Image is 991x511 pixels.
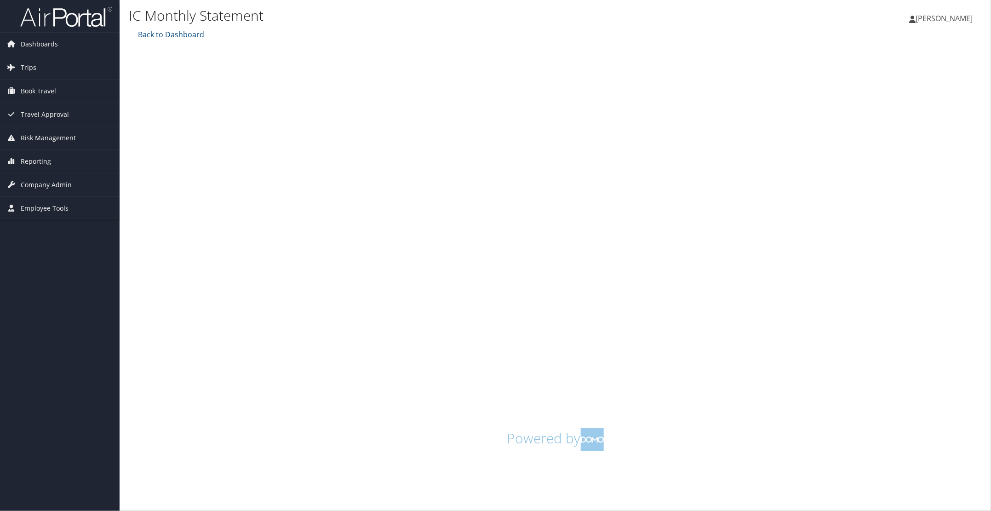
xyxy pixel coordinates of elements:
a: Back to Dashboard [136,29,204,40]
span: Risk Management [21,126,76,149]
h1: IC Monthly Statement [129,6,698,25]
span: Trips [21,56,36,79]
span: Book Travel [21,80,56,103]
span: Reporting [21,150,51,173]
img: airportal-logo.png [20,6,112,28]
span: Company Admin [21,173,72,196]
h1: Powered by [136,428,975,451]
span: Travel Approval [21,103,69,126]
span: Dashboards [21,33,58,56]
img: domo-logo.png [581,428,604,451]
span: Employee Tools [21,197,69,220]
a: [PERSON_NAME] [909,5,982,32]
span: [PERSON_NAME] [916,13,973,23]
